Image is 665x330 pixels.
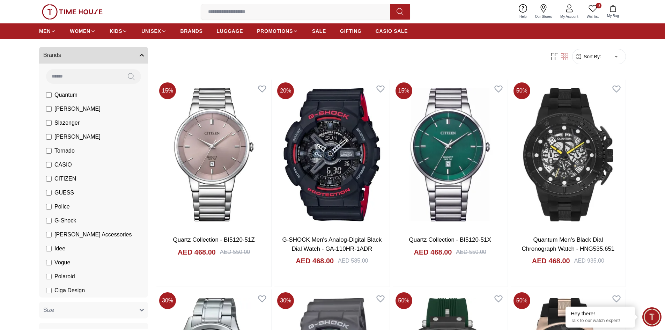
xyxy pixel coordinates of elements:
span: [PERSON_NAME] [54,105,101,113]
div: AED 935.00 [574,257,604,265]
span: CITIZEN [54,175,76,183]
input: [PERSON_NAME] Accessories [46,232,52,237]
div: AED 550.00 [220,248,250,256]
div: Hey there! [571,310,630,317]
div: AED 585.00 [338,257,368,265]
a: Quantum Men's Black Dial Chronograph Watch - HNG535.651 [522,236,614,252]
p: Talk to our watch expert! [571,318,630,324]
input: CASIO [46,162,52,168]
img: ... [42,4,103,20]
input: [PERSON_NAME] [46,106,52,112]
input: Ciga Design [46,288,52,293]
span: Brands [43,51,61,59]
span: Tornado [54,147,75,155]
input: Vogue [46,260,52,265]
span: My Bag [604,13,622,19]
h4: AED 468.00 [178,247,216,257]
input: Polaroid [46,274,52,279]
span: Police [54,203,70,211]
a: 0Wishlist [583,3,603,21]
span: Vogue [54,258,70,267]
span: My Account [557,14,581,19]
span: WOMEN [70,28,90,35]
span: Wishlist [584,14,601,19]
span: Slazenger [54,119,80,127]
a: LUGGAGE [217,25,243,37]
div: Chat Widget [642,307,662,327]
span: UNISEX [141,28,161,35]
span: SALE [312,28,326,35]
span: Ciga Design [54,286,85,295]
span: Our Stores [532,14,555,19]
span: BRANDS [180,28,203,35]
a: G-SHOCK Men's Analog-Digital Black Dial Watch - GA-110HR-1ADR [282,236,382,252]
span: CASIO [54,161,72,169]
a: BRANDS [180,25,203,37]
button: Sort By: [575,53,601,60]
input: CITIZEN [46,176,52,182]
span: 50 % [513,292,530,309]
span: 30 % [159,292,176,309]
span: Size [43,306,54,314]
button: Brands [39,47,148,64]
a: MEN [39,25,56,37]
a: CASIO SALE [376,25,408,37]
div: AED 550.00 [456,248,486,256]
a: Quartz Collection - BI5120-51Z [173,236,254,243]
input: GUESS [46,190,52,196]
input: Tornado [46,148,52,154]
span: 50 % [513,82,530,99]
input: [PERSON_NAME] [46,134,52,140]
span: Help [517,14,530,19]
span: Polaroid [54,272,75,281]
span: Sort By: [582,53,601,60]
img: Quantum Men's Black Dial Chronograph Watch - HNG535.651 [511,80,626,230]
span: MEN [39,28,51,35]
img: Quartz Collection - BI5120-51Z [156,80,271,230]
span: 15 % [396,82,412,99]
span: CASIO SALE [376,28,408,35]
a: KIDS [110,25,127,37]
span: GUESS [54,189,74,197]
span: 0 [596,3,601,8]
span: LUGGAGE [217,28,243,35]
img: Quartz Collection - BI5120-51X [393,80,508,230]
a: Our Stores [531,3,556,21]
h4: AED 468.00 [296,256,334,266]
span: KIDS [110,28,122,35]
h4: AED 468.00 [414,247,452,257]
span: Idee [54,244,65,253]
span: 30 % [277,292,294,309]
a: UNISEX [141,25,166,37]
span: 15 % [159,82,176,99]
a: Help [515,3,531,21]
span: [PERSON_NAME] Accessories [54,230,132,239]
input: Slazenger [46,120,52,126]
a: PROMOTIONS [257,25,298,37]
span: Quantum [54,91,77,99]
a: SALE [312,25,326,37]
input: G-Shock [46,218,52,223]
span: G-Shock [54,217,76,225]
input: Quantum [46,92,52,98]
span: 20 % [277,82,294,99]
a: WOMEN [70,25,96,37]
a: GIFTING [340,25,362,37]
span: GIFTING [340,28,362,35]
button: My Bag [603,3,623,20]
span: [PERSON_NAME] [54,133,101,141]
span: 50 % [396,292,412,309]
h4: AED 468.00 [532,256,570,266]
button: Size [39,302,148,318]
span: PROMOTIONS [257,28,293,35]
input: Idee [46,246,52,251]
input: Police [46,204,52,210]
img: G-SHOCK Men's Analog-Digital Black Dial Watch - GA-110HR-1ADR [274,80,389,230]
a: Quartz Collection - BI5120-51X [409,236,491,243]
